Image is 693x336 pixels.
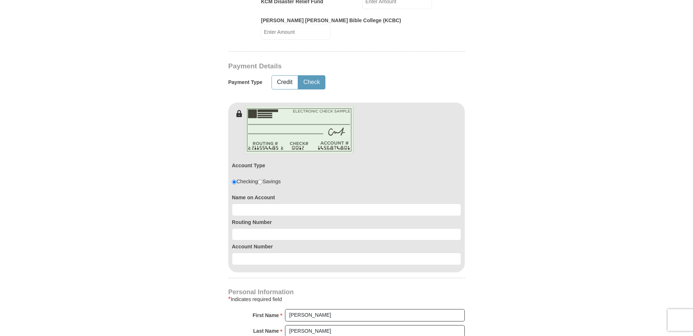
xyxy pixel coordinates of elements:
div: Indicates required field [228,295,465,304]
label: Name on Account [232,194,461,201]
h5: Payment Type [228,79,262,85]
label: Account Number [232,243,461,250]
button: Credit [272,76,298,89]
img: check-en.png [245,106,354,154]
h4: Personal Information [228,289,465,295]
button: Check [298,76,325,89]
strong: First Name [253,310,279,320]
input: Enter Amount [261,24,330,40]
label: Routing Number [232,219,461,226]
label: Account Type [232,162,265,169]
div: Checking Savings [232,178,281,185]
label: [PERSON_NAME] [PERSON_NAME] Bible College (KCBC) [261,17,401,24]
strong: Last Name [253,326,279,336]
h3: Payment Details [228,62,414,71]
